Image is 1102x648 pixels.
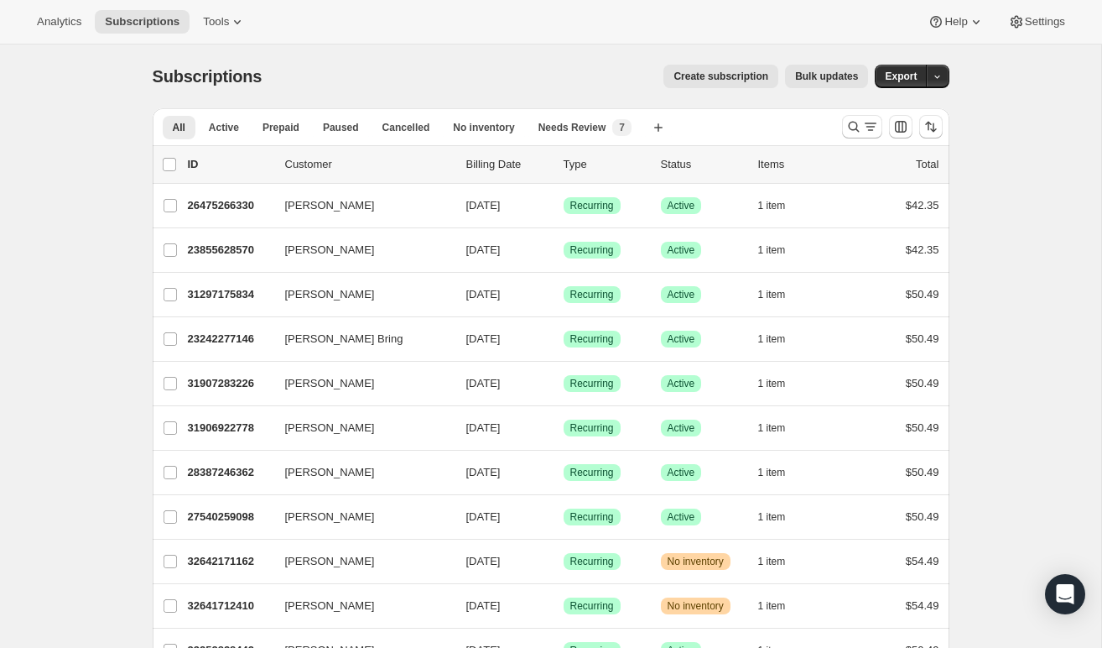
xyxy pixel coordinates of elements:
button: Search and filter results [842,115,882,138]
button: 1 item [758,461,804,484]
span: Paused [323,121,359,134]
div: 23242277146[PERSON_NAME] Bring[DATE]SuccessRecurringSuccessActive1 item$50.49 [188,327,939,351]
span: Active [668,377,695,390]
span: $50.49 [906,288,939,300]
button: Bulk updates [785,65,868,88]
p: Status [661,156,745,173]
span: Active [668,243,695,257]
button: [PERSON_NAME] [275,504,443,530]
button: 1 item [758,372,804,395]
button: [PERSON_NAME] [275,370,443,397]
span: $50.49 [906,332,939,345]
span: Recurring [570,288,614,301]
span: [DATE] [466,510,501,523]
div: 32642171162[PERSON_NAME][DATE]SuccessRecurringWarningNo inventory1 item$54.49 [188,550,939,573]
span: Active [668,332,695,346]
button: [PERSON_NAME] [275,192,443,219]
span: No inventory [668,555,724,568]
span: Recurring [570,555,614,568]
button: Help [917,10,994,34]
button: 1 item [758,194,804,217]
div: 32641712410[PERSON_NAME][DATE]SuccessRecurringWarningNo inventory1 item$54.49 [188,594,939,618]
p: 26475266330 [188,197,272,214]
div: 31297175834[PERSON_NAME][DATE]SuccessRecurringSuccessActive1 item$50.49 [188,283,939,306]
div: Type [564,156,647,173]
div: 28387246362[PERSON_NAME][DATE]SuccessRecurringSuccessActive1 item$50.49 [188,461,939,484]
button: [PERSON_NAME] [275,415,443,442]
p: 28387246362 [188,464,272,481]
button: [PERSON_NAME] [275,593,443,619]
span: $54.49 [906,555,939,567]
span: Active [668,288,695,301]
span: Create subscription [673,70,768,83]
span: Recurring [570,332,614,346]
span: $54.49 [906,599,939,612]
span: [PERSON_NAME] [285,420,375,436]
button: 1 item [758,283,804,306]
span: [DATE] [466,199,501,212]
span: $50.49 [906,421,939,434]
p: 27540259098 [188,509,272,525]
span: 1 item [758,466,786,479]
span: [DATE] [466,555,501,567]
button: Sort the results [919,115,943,138]
p: 31907283226 [188,375,272,392]
div: 31906922778[PERSON_NAME][DATE]SuccessRecurringSuccessActive1 item$50.49 [188,416,939,440]
button: Customize table column order and visibility [889,115,912,138]
span: [DATE] [466,243,501,256]
span: [PERSON_NAME] [285,375,375,392]
button: Settings [998,10,1075,34]
span: Prepaid [263,121,299,134]
p: 32642171162 [188,553,272,570]
span: Needs Review [538,121,606,134]
span: [PERSON_NAME] [285,464,375,481]
span: 1 item [758,332,786,346]
span: Subscriptions [105,15,179,29]
span: Subscriptions [153,67,263,86]
span: Recurring [570,466,614,479]
span: [DATE] [466,421,501,434]
span: All [173,121,185,134]
button: Create new view [645,116,672,139]
span: $42.35 [906,199,939,212]
span: Active [209,121,239,134]
button: 1 item [758,505,804,529]
div: Open Intercom Messenger [1045,574,1085,614]
span: 1 item [758,377,786,390]
span: $50.49 [906,377,939,389]
span: Cancelled [382,121,430,134]
span: Bulk updates [795,70,858,83]
span: Settings [1025,15,1065,29]
span: [PERSON_NAME] [285,509,375,525]
span: 1 item [758,421,786,435]
span: [PERSON_NAME] [285,286,375,303]
span: Active [668,510,695,524]
span: Export [885,70,917,83]
span: [PERSON_NAME] [285,598,375,614]
span: [PERSON_NAME] Bring [285,331,403,348]
span: 1 item [758,599,786,613]
span: 1 item [758,243,786,257]
button: [PERSON_NAME] [275,459,443,486]
button: 1 item [758,416,804,440]
p: Customer [285,156,453,173]
button: [PERSON_NAME] [275,548,443,575]
span: Recurring [570,421,614,435]
span: Active [668,421,695,435]
p: 31297175834 [188,286,272,303]
div: Items [758,156,842,173]
span: Help [944,15,967,29]
span: $42.35 [906,243,939,256]
button: 1 item [758,550,804,573]
button: Analytics [27,10,91,34]
span: Recurring [570,199,614,212]
span: [PERSON_NAME] [285,197,375,214]
span: 1 item [758,288,786,301]
span: Recurring [570,377,614,390]
button: 1 item [758,238,804,262]
span: 7 [619,121,625,134]
p: 23242277146 [188,331,272,348]
span: [DATE] [466,288,501,300]
div: 26475266330[PERSON_NAME][DATE]SuccessRecurringSuccessActive1 item$42.35 [188,194,939,217]
span: No inventory [453,121,514,134]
